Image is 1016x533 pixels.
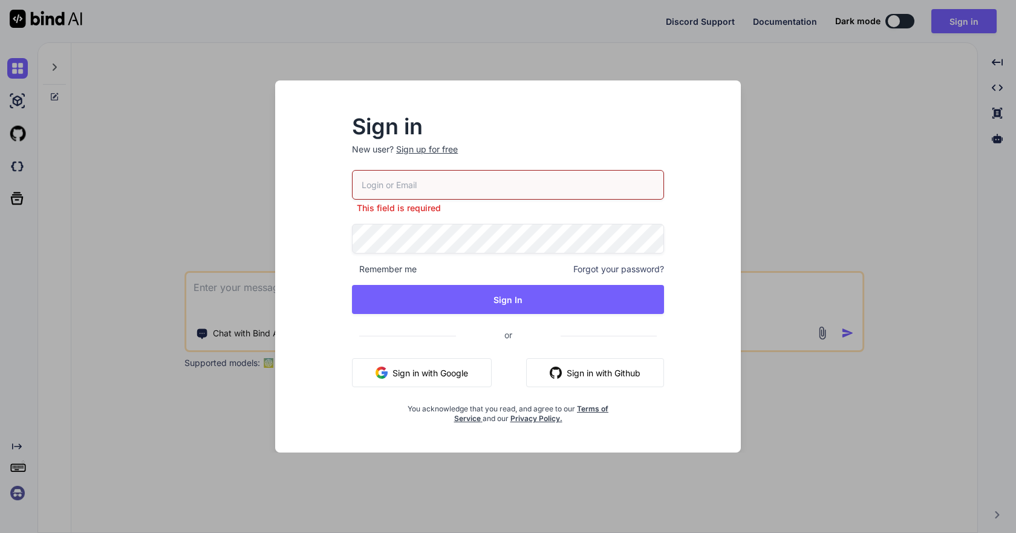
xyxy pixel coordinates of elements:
[526,358,664,387] button: Sign in with Github
[352,202,664,214] p: This field is required
[396,143,458,155] div: Sign up for free
[404,397,612,423] div: You acknowledge that you read, and agree to our and our
[550,367,562,379] img: github
[454,404,609,423] a: Terms of Service
[352,170,664,200] input: Login or Email
[352,285,664,314] button: Sign In
[352,358,492,387] button: Sign in with Google
[510,414,562,423] a: Privacy Policy.
[352,143,664,170] p: New user?
[456,320,561,350] span: or
[352,263,417,275] span: Remember me
[376,367,388,379] img: google
[352,117,664,136] h2: Sign in
[573,263,664,275] span: Forgot your password?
